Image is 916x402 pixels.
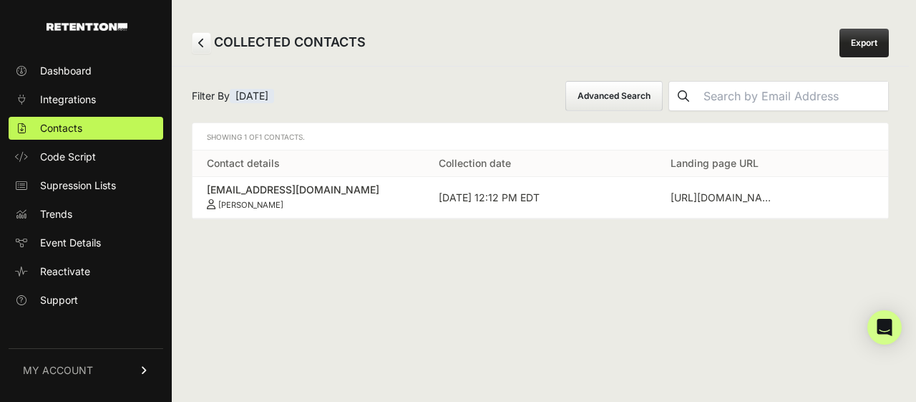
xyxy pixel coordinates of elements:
[839,29,889,57] a: Export
[207,133,305,141] span: Showing 1 of
[424,177,656,219] td: [DATE] 12:12 PM EDT
[230,89,274,103] span: [DATE]
[40,64,92,78] span: Dashboard
[207,183,410,210] a: [EMAIL_ADDRESS][DOMAIN_NAME] [PERSON_NAME]
[47,23,127,31] img: Retention.com
[40,92,96,107] span: Integrations
[207,183,410,197] div: [EMAIL_ADDRESS][DOMAIN_NAME]
[671,191,778,205] div: https://ycginvestments.com/
[40,207,72,221] span: Trends
[9,203,163,226] a: Trends
[259,133,305,141] span: 1 Contacts.
[565,81,663,111] button: Advanced Search
[9,260,163,283] a: Reactivate
[9,174,163,197] a: Supression Lists
[40,150,96,164] span: Code Script
[9,145,163,168] a: Code Script
[9,348,163,392] a: MY ACCOUNT
[40,236,101,250] span: Event Details
[207,157,280,169] a: Contact details
[40,264,90,279] span: Reactivate
[40,293,78,307] span: Support
[867,310,902,345] div: Open Intercom Messenger
[9,231,163,254] a: Event Details
[9,289,163,312] a: Support
[9,117,163,140] a: Contacts
[671,157,759,169] a: Landing page URL
[40,178,116,193] span: Supression Lists
[192,89,274,103] span: Filter By
[40,121,82,135] span: Contacts
[23,363,93,378] span: MY ACCOUNT
[439,157,511,169] a: Collection date
[9,59,163,82] a: Dashboard
[192,32,366,54] h2: COLLECTED CONTACTS
[218,200,283,210] small: [PERSON_NAME]
[698,82,888,110] input: Search by Email Address
[9,88,163,111] a: Integrations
